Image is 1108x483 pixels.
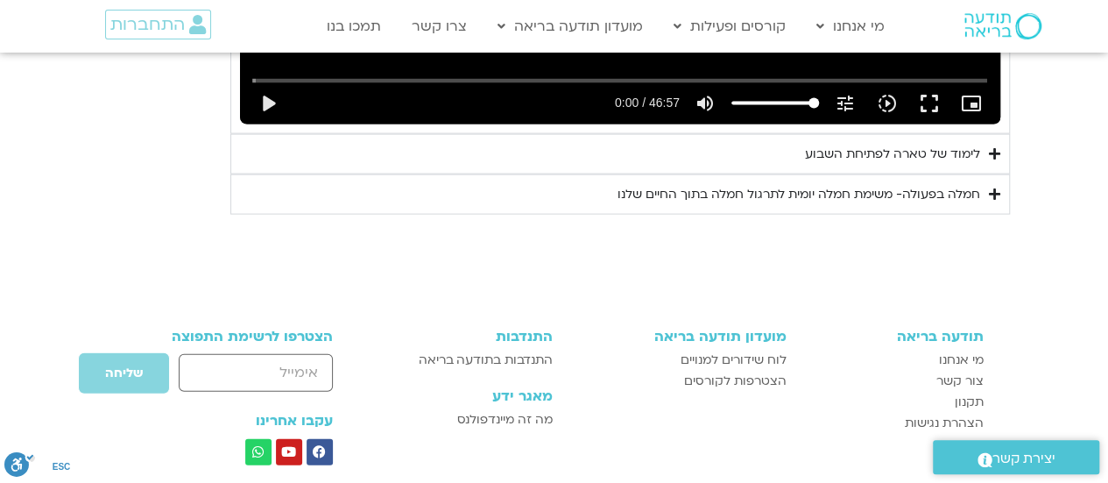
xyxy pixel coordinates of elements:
[381,409,553,430] a: מה זה מיינדפולנס
[403,10,476,43] a: צרו קשר
[684,371,787,392] span: הצטרפות לקורסים
[179,354,332,392] input: אימייל
[665,10,794,43] a: קורסים ופעילות
[936,371,984,392] span: צור קשר
[125,413,333,429] h3: עקבו אחרינו
[570,329,787,344] h3: מועדון תודעה בריאה
[230,174,1010,215] summary: חמלה בפעולה- משימת חמלה יומית לתרגול חמלה בתוך החיים שלנו
[489,10,652,43] a: מועדון תודעה בריאה
[964,13,1041,39] img: תודעה בריאה
[230,134,1010,174] summary: לימוד של טארה לפתיחת השבוע
[805,144,980,165] div: לימוד של טארה לפתיחת השבוע
[125,352,333,403] form: טופס חדש
[804,413,984,434] a: הצהרת נגישות
[804,371,984,392] a: צור קשר
[804,392,984,413] a: תקנון
[457,409,553,430] span: מה זה מיינדפולנס
[570,371,787,392] a: הצטרפות לקורסים
[618,184,980,205] div: חמלה בפעולה- משימת חמלה יומית לתרגול חמלה בתוך החיים שלנו
[955,392,984,413] span: תקנון
[318,10,390,43] a: תמכו בנו
[381,388,553,404] h3: מאגר ידע
[681,350,787,371] span: לוח שידורים למנויים
[110,15,185,34] span: התחברות
[419,350,553,371] span: התנדבות בתודעה בריאה
[939,350,984,371] span: מי אנחנו
[105,366,143,380] span: שליחה
[808,10,893,43] a: מי אנחנו
[381,329,553,344] h3: התנדבות
[381,350,553,371] a: התנדבות בתודעה בריאה
[570,350,787,371] a: לוח שידורים למנויים
[992,447,1055,471] span: יצירת קשר
[125,329,333,344] h3: הצטרפו לרשימת התפוצה
[105,10,211,39] a: התחברות
[933,440,1099,474] a: יצירת קשר
[804,350,984,371] a: מי אנחנו
[804,329,984,344] h3: תודעה בריאה
[78,352,170,394] button: שליחה
[905,413,984,434] span: הצהרת נגישות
